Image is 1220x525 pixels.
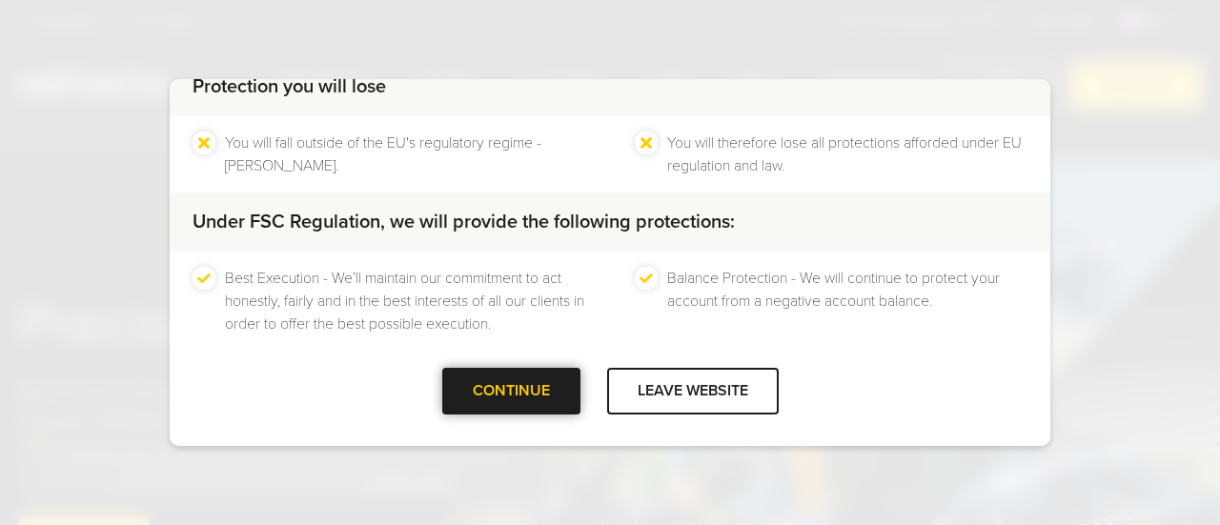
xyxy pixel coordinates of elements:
[225,131,585,177] li: You will fall outside of the EU's regulatory regime - [PERSON_NAME].
[667,131,1027,177] li: You will therefore lose all protections afforded under EU regulation and law.
[442,368,580,414] div: CONTINUE
[193,211,735,233] strong: Under FSC Regulation, we will provide the following protections:
[667,267,1027,335] li: Balance Protection - We will continue to protect your account from a negative account balance.
[193,75,386,98] strong: Protection you will lose
[225,267,585,335] li: Best Execution - We’ll maintain our commitment to act honestly, fairly and in the best interests ...
[607,368,779,414] div: LEAVE WEBSITE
